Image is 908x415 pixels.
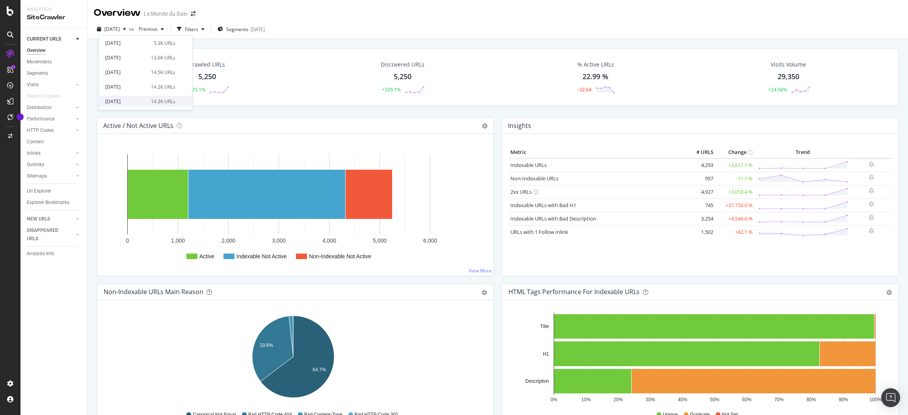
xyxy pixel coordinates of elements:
[309,253,371,259] text: Non-Indexable Not Active
[104,146,482,269] div: A chart.
[394,72,411,82] div: 5,250
[710,397,719,402] text: 50%
[510,202,576,209] a: Indexable URLs with Bad H1
[27,46,46,55] div: Overview
[27,69,48,78] div: Segments
[684,225,715,239] td: 1,502
[27,198,69,207] div: Explorer Bookmarks
[313,367,326,372] text: 64.7%
[260,343,273,348] text: 33.6%
[105,69,146,76] div: [DATE]
[881,388,900,407] div: Open Intercom Messenger
[508,146,684,158] th: Metric
[839,397,848,402] text: 90%
[510,161,547,169] a: Indexable URLs
[543,351,549,357] text: H1
[886,290,892,295] div: gear
[186,86,205,93] div: +325.1%
[27,250,82,258] a: Analysis Info
[869,397,882,402] text: 100%
[508,313,887,404] svg: A chart.
[27,138,44,146] div: Content
[27,215,74,223] a: NEW URLS
[869,161,874,167] div: bell-plus
[94,6,141,20] div: Overview
[646,397,655,402] text: 30%
[27,35,74,43] a: CURRENT URLS
[27,250,54,258] div: Analysis Info
[684,212,715,225] td: 3,254
[768,86,787,93] div: +24.56%
[104,288,203,296] div: Non-Indexable URLs Main Reason
[423,237,437,244] text: 6,000
[715,146,755,158] th: Change
[27,69,82,78] a: Segments
[27,81,74,89] a: Visits
[742,397,752,402] text: 60%
[104,313,482,404] svg: A chart.
[151,98,175,105] div: 14.2K URLs
[236,253,287,259] text: Indexable Not Active
[510,175,558,182] a: Non-Indexable URLs
[27,58,52,66] div: Movements
[582,72,608,82] div: 22.99 %
[129,26,136,32] span: vs
[869,201,874,207] div: bell-plus
[198,72,216,82] div: 5,250
[715,158,755,172] td: +2,617.1 %
[869,228,874,234] div: bell-plus
[144,10,188,18] div: Le Monde du Bain
[869,214,874,220] div: bell-plus
[154,40,175,47] div: 5.3K URLs
[508,120,531,131] h4: Insights
[251,26,265,33] div: [DATE]
[27,104,52,112] div: Distribution
[540,324,549,329] text: Title
[105,40,149,47] div: [DATE]
[105,98,146,105] div: [DATE]
[510,215,596,222] a: Indexable URLs with Bad Description
[27,198,82,207] a: Explorer Bookmarks
[27,126,54,135] div: HTTP Codes
[189,61,225,69] div: Crawled URLs
[27,226,67,243] div: DISAPPEARED URLS
[715,198,755,212] td: +37,150.0 %
[678,397,687,402] text: 40%
[551,397,558,402] text: 0%
[525,378,549,384] text: Description
[94,23,129,35] button: [DATE]
[104,26,120,32] span: 2025 Sep. 2nd
[27,187,82,195] a: Url Explorer
[272,237,286,244] text: 3,000
[27,115,54,123] div: Performance
[105,54,146,61] div: [DATE]
[171,237,185,244] text: 1,000
[105,83,146,91] div: [DATE]
[27,161,44,169] div: Outlinks
[27,138,82,146] a: Content
[869,174,874,180] div: bell-plus
[191,11,195,17] div: arrow-right-arrow-left
[684,198,715,212] td: 745
[27,35,61,43] div: CURRENT URLS
[126,237,129,244] text: 0
[27,172,74,180] a: Sitemaps
[151,69,175,76] div: 14.5K URLs
[614,397,623,402] text: 20%
[322,237,336,244] text: 4,000
[755,146,850,158] th: Trend
[103,120,173,131] h4: Active / Not Active URLs
[510,228,568,235] a: URLs with 1 Follow Inlink
[715,172,755,185] td: -11.1 %
[185,26,198,33] div: Filters
[27,149,41,157] div: Inlinks
[27,81,39,89] div: Visits
[27,161,74,169] a: Outlinks
[214,23,268,35] button: Segments[DATE]
[199,253,214,259] text: Active
[151,54,175,61] div: 13.6K URLs
[27,115,74,123] a: Performance
[27,92,67,100] a: Search Engines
